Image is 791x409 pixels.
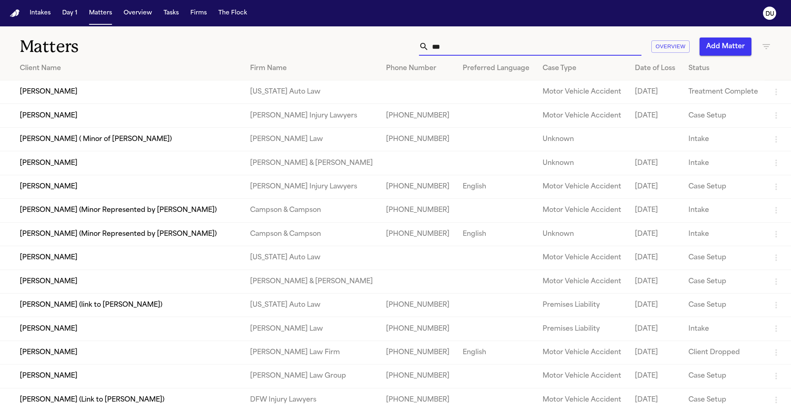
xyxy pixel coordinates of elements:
div: Status [688,63,758,73]
button: Firms [187,6,210,21]
div: Case Type [543,63,621,73]
td: [PERSON_NAME] & [PERSON_NAME] [243,151,379,175]
td: Motor Vehicle Accident [536,270,628,293]
td: [DATE] [628,293,682,317]
td: Premises Liability [536,317,628,341]
button: Overview [120,6,155,21]
td: English [456,222,536,246]
h1: Matters [20,36,239,57]
td: [PERSON_NAME] Law [243,317,379,341]
td: Motor Vehicle Accident [536,104,628,127]
td: [US_STATE] Auto Law [243,80,379,104]
td: Case Setup [682,364,765,388]
td: Intake [682,127,765,151]
td: English [456,175,536,198]
td: Motor Vehicle Accident [536,341,628,364]
div: Phone Number [386,63,449,73]
td: Unknown [536,222,628,246]
td: Campson & Campson [243,222,379,246]
td: [PHONE_NUMBER] [379,222,456,246]
div: Client Name [20,63,237,73]
td: [PHONE_NUMBER] [379,317,456,341]
a: Home [10,9,20,17]
img: Finch Logo [10,9,20,17]
td: Case Setup [682,246,765,270]
td: [PHONE_NUMBER] [379,293,456,317]
button: Overview [651,40,690,53]
button: Day 1 [59,6,81,21]
td: English [456,341,536,364]
td: Client Dropped [682,341,765,364]
td: [DATE] [628,80,682,104]
td: Intake [682,222,765,246]
td: [PHONE_NUMBER] [379,104,456,127]
td: [US_STATE] Auto Law [243,246,379,270]
td: [PHONE_NUMBER] [379,127,456,151]
td: [DATE] [628,270,682,293]
td: [DATE] [628,364,682,388]
button: The Flock [215,6,250,21]
td: Intake [682,199,765,222]
td: Motor Vehicle Accident [536,199,628,222]
button: Tasks [160,6,182,21]
td: [DATE] [628,199,682,222]
td: Treatment Complete [682,80,765,104]
td: [DATE] [628,341,682,364]
td: Campson & Campson [243,199,379,222]
td: [PHONE_NUMBER] [379,199,456,222]
td: [PHONE_NUMBER] [379,364,456,388]
td: Motor Vehicle Accident [536,175,628,198]
td: Unknown [536,151,628,175]
td: [PHONE_NUMBER] [379,341,456,364]
button: Intakes [26,6,54,21]
td: [DATE] [628,175,682,198]
td: Case Setup [682,270,765,293]
td: Premises Liability [536,293,628,317]
td: [PERSON_NAME] Law Group [243,364,379,388]
td: Case Setup [682,175,765,198]
div: Date of Loss [635,63,675,73]
td: [PERSON_NAME] Injury Lawyers [243,175,379,198]
td: [PERSON_NAME] Injury Lawyers [243,104,379,127]
td: [DATE] [628,151,682,175]
td: Intake [682,317,765,341]
div: Firm Name [250,63,373,73]
td: [US_STATE] Auto Law [243,293,379,317]
td: [DATE] [628,222,682,246]
td: [DATE] [628,246,682,270]
td: Motor Vehicle Accident [536,246,628,270]
td: [PERSON_NAME] Law [243,127,379,151]
td: [PHONE_NUMBER] [379,175,456,198]
div: Preferred Language [463,63,529,73]
td: Case Setup [682,293,765,317]
td: Case Setup [682,104,765,127]
td: [DATE] [628,104,682,127]
td: Intake [682,151,765,175]
td: Unknown [536,127,628,151]
td: [PERSON_NAME] & [PERSON_NAME] [243,270,379,293]
button: Add Matter [700,38,751,56]
td: [DATE] [628,317,682,341]
td: Motor Vehicle Accident [536,364,628,388]
td: Motor Vehicle Accident [536,80,628,104]
button: Matters [86,6,115,21]
td: [PERSON_NAME] Law Firm [243,341,379,364]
